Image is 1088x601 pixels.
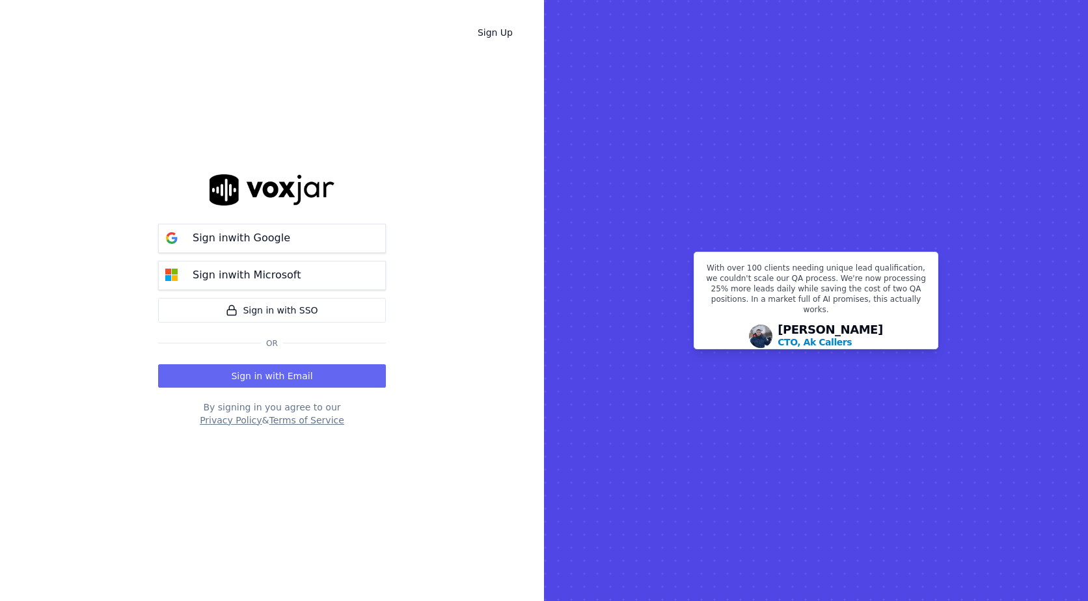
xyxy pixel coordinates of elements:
a: Sign in with SSO [158,298,386,323]
div: By signing in you agree to our & [158,401,386,427]
button: Terms of Service [269,414,344,427]
p: Sign in with Google [193,230,290,246]
a: Sign Up [467,21,523,44]
p: CTO, Ak Callers [778,336,852,349]
button: Sign inwith Google [158,224,386,253]
span: Or [261,338,283,349]
img: Avatar [749,325,772,348]
button: Sign in with Email [158,364,386,388]
button: Privacy Policy [200,414,262,427]
p: With over 100 clients needing unique lead qualification, we couldn't scale our QA process. We're ... [702,263,930,320]
div: [PERSON_NAME] [778,324,883,349]
p: Sign in with Microsoft [193,267,301,283]
img: logo [210,174,334,205]
button: Sign inwith Microsoft [158,261,386,290]
img: microsoft Sign in button [159,262,185,288]
img: google Sign in button [159,225,185,251]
